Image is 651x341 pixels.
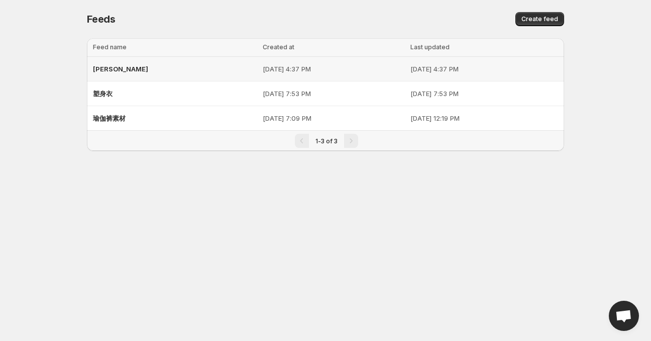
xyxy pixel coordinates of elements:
span: Last updated [410,43,450,51]
span: [PERSON_NAME] [93,65,148,73]
span: Created at [263,43,294,51]
button: Create feed [515,12,564,26]
p: [DATE] 4:37 PM [263,64,404,74]
span: Create feed [521,15,558,23]
div: Open chat [609,301,639,331]
nav: Pagination [87,130,564,151]
p: [DATE] 7:53 PM [410,89,558,99]
p: [DATE] 12:19 PM [410,113,558,123]
span: 瑜伽裤素材 [93,114,126,122]
span: 1-3 of 3 [315,137,338,145]
p: [DATE] 7:09 PM [263,113,404,123]
p: [DATE] 4:37 PM [410,64,558,74]
span: Feeds [87,13,116,25]
p: [DATE] 7:53 PM [263,89,404,99]
span: 塑身衣 [93,90,113,98]
span: Feed name [93,43,127,51]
